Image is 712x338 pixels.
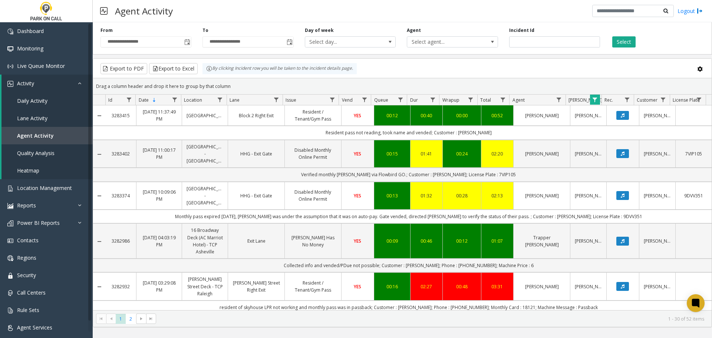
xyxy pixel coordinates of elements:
span: Total [480,97,491,103]
div: Drag a column header and drop it here to group by that column [93,80,712,93]
a: 7VIP105 [680,150,707,157]
span: Toggle popup [285,37,293,47]
div: 00:12 [379,112,406,119]
span: Location Management [17,184,72,191]
a: 9DVV351 [680,192,707,199]
a: 00:09 [379,237,406,245]
a: HHG - Exit Gate [233,192,280,199]
img: logout [697,7,703,15]
button: Export to PDF [100,63,147,74]
span: Agent Activity [17,132,54,139]
a: [DATE] 10:09:06 PM [141,188,178,203]
a: 16 Broadway Deck (AC Marriot Hotel) - TCP Asheville [187,227,223,255]
img: 'icon' [7,290,13,296]
a: Customer Filter Menu [658,95,668,105]
a: 3283415 [110,112,132,119]
a: 00:52 [486,112,509,119]
img: 'icon' [7,203,13,209]
div: 01:32 [415,192,438,199]
img: 'icon' [7,238,13,244]
span: Go to the last page [148,316,154,322]
a: 3282986 [110,237,132,245]
span: Heatmap [17,167,39,174]
button: Select [612,36,636,47]
a: Dur Filter Menu [428,95,438,105]
span: Go to the last page [146,314,156,324]
a: Disabled Monthly Online Permit [289,188,337,203]
img: infoIcon.svg [206,66,212,72]
a: 02:20 [486,150,509,157]
a: Queue Filter Menu [395,95,405,105]
a: License Plate Filter Menu [694,95,704,105]
td: Collected info and vended/PDue not possible; Customer : [PERSON_NAME]; Phone : [PHONE_NUMBER]; Ma... [105,259,712,272]
a: [PERSON_NAME] [644,283,671,290]
a: Vend Filter Menu [359,95,369,105]
div: 02:13 [486,192,509,199]
a: Id Filter Menu [124,95,134,105]
span: Lane Activity [17,115,47,122]
a: Collapse Details [93,151,105,157]
span: License Plate [673,97,700,103]
a: [DATE] 11:00:17 PM [141,147,178,161]
a: Parker Filter Menu [590,95,600,105]
td: Resident pass not reading, took name and vended; Customer : [PERSON_NAME] [105,126,712,140]
a: [PERSON_NAME] [575,150,602,157]
kendo-pager-info: 1 - 30 of 52 items [161,316,704,322]
div: 00:48 [447,283,476,290]
a: Lane Filter Menu [271,95,281,105]
a: Collapse Details [93,113,105,119]
span: YES [354,283,361,290]
a: Collapse Details [93,193,105,199]
a: Collapse Details [93,284,105,290]
a: 00:15 [379,150,406,157]
span: Agent [512,97,525,103]
img: 'icon' [7,186,13,191]
a: 00:00 [447,112,476,119]
a: Location Filter Menu [215,95,225,105]
a: [PERSON_NAME] Has No Money [289,234,337,248]
span: Customer [637,97,657,103]
a: Collapse Details [93,239,105,245]
a: [PERSON_NAME] [644,150,671,157]
a: 00:40 [415,112,438,119]
div: 01:41 [415,150,438,157]
span: Go to the next page [136,314,146,324]
span: Agent Services [17,324,52,331]
span: Date [139,97,149,103]
a: Issue Filter Menu [327,95,337,105]
div: Data table [93,95,712,310]
a: [GEOGRAPHIC_DATA] [187,112,223,119]
a: 03:31 [486,283,509,290]
span: Activity [17,80,34,87]
a: 00:12 [447,237,476,245]
a: 00:24 [447,150,476,157]
span: Go to the next page [138,316,144,322]
a: Logout [678,7,703,15]
span: Dashboard [17,27,44,35]
span: Contacts [17,237,39,244]
a: YES [346,150,369,157]
a: [PERSON_NAME] [518,283,566,290]
a: [DATE] 04:03:19 PM [141,234,178,248]
span: Power BI Reports [17,219,60,226]
img: pageIcon [100,2,108,20]
span: Lane [230,97,240,103]
label: To [202,27,208,34]
span: Security [17,272,36,279]
a: [PERSON_NAME] [518,192,566,199]
button: Export to Excel [149,63,198,74]
div: By clicking Incident row you will be taken to the incident details page. [202,63,357,74]
a: 00:16 [379,283,406,290]
a: 02:27 [415,283,438,290]
a: Agent Activity [1,127,93,144]
a: Trapper [PERSON_NAME] [518,234,566,248]
a: 3283402 [110,150,132,157]
a: Block 2 Right Exit [233,112,280,119]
